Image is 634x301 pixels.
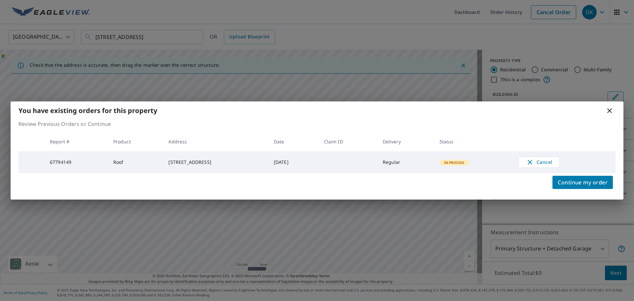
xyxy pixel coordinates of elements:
[268,151,319,173] td: [DATE]
[18,106,157,115] b: You have existing orders for this property
[440,160,469,165] span: In Process
[108,151,163,173] td: Roof
[434,132,513,151] th: Status
[268,132,319,151] th: Date
[558,178,608,187] span: Continue my order
[168,159,263,166] div: [STREET_ADDRESS]
[163,132,268,151] th: Address
[518,157,560,168] button: Cancel
[377,151,434,173] td: Regular
[108,132,163,151] th: Product
[377,132,434,151] th: Delivery
[45,132,108,151] th: Report #
[319,132,377,151] th: Claim ID
[552,176,613,189] button: Continue my order
[45,151,108,173] td: 67794149
[525,158,553,166] span: Cancel
[18,120,616,128] p: Review Previous Orders or Continue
